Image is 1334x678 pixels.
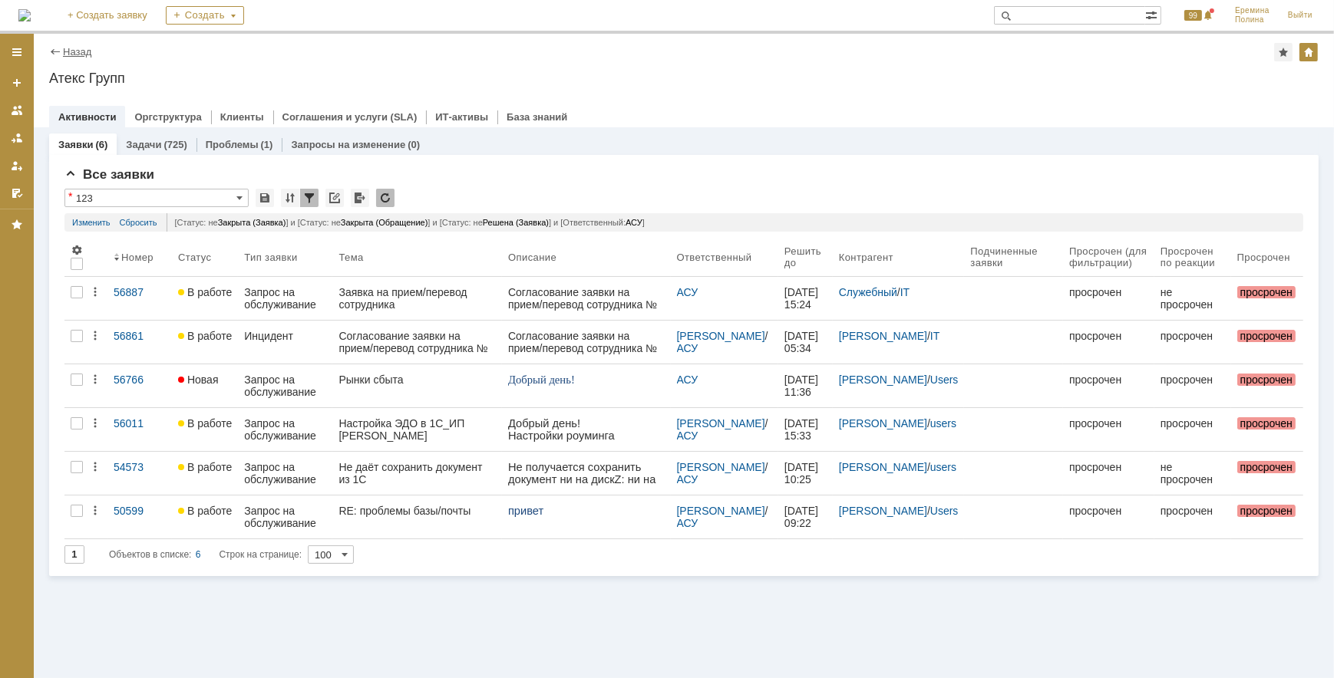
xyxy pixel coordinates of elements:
[341,218,428,227] span: Закрыта (Обращение)
[178,505,232,517] span: В работе
[238,238,332,277] th: Тип заявки
[1069,374,1148,386] div: просрочен
[107,364,172,407] a: 56766
[784,417,821,442] span: [DATE] 15:33
[109,545,302,564] i: Строк на странице:
[839,330,927,342] a: [PERSON_NAME]
[1145,7,1161,21] span: Расширенный поиск
[839,252,893,263] div: Контрагент
[784,330,821,354] span: [DATE] 05:34
[238,321,332,364] a: Инцидент
[338,461,496,485] div: Не даёт сохранить документ из 1С
[1237,374,1296,386] span: просрочен
[1069,461,1148,473] div: просрочен
[196,545,201,564] div: 6
[37,123,156,221] span: АО «ПФ «СКБ Контур» (ИНН 6663003127 ОГРН: 1026605606620) 2BM-231118777334-20200128020734046174300...
[677,505,772,529] div: /
[1069,417,1148,430] div: просрочен
[671,238,778,277] th: Ответственный
[1063,277,1154,320] a: просрочен
[332,495,502,538] a: RE: проблемы базы/почты
[930,330,939,342] a: IT
[778,364,833,407] a: [DATE] 11:36
[1154,408,1231,451] a: просрочен
[332,452,502,495] a: Не даёт сохранить документ из 1С
[778,321,833,364] a: [DATE] 05:34
[1231,452,1303,495] a: просрочен
[1237,252,1290,263] div: Просрочен
[72,213,111,232] a: Изменить
[677,505,765,517] a: [PERSON_NAME]
[121,252,154,263] div: Номер
[178,286,232,298] span: В работе
[256,189,274,207] div: Сохранить вид
[1063,452,1154,495] a: просрочен
[244,461,326,485] div: Запрос на обслуживание
[408,139,420,150] div: (0)
[58,111,116,123] a: Активности
[244,252,297,263] div: Тип заявки
[37,221,156,344] p: (ИНН 7605016030 ОГРН 1027600787994)
[1161,461,1225,485] div: не просрочен
[778,495,833,538] a: [DATE] 09:22
[281,189,299,207] div: Сортировка...
[1069,245,1148,268] div: Просрочен (для фильтрации)
[970,245,1045,268] div: Подчиненные заявки
[833,238,965,277] th: Контрагент
[1274,43,1293,61] div: Добавить в избранное
[1231,495,1303,538] a: просрочен
[376,189,395,207] div: Обновлять список
[107,495,172,538] a: 50599
[1069,505,1148,517] div: просрочен
[332,321,502,364] a: Согласование заявки на прием/перевод сотрудника № 00000000113 от [DATE] 11:23:16,
[677,517,698,529] a: АСУ
[507,111,567,123] a: База знаний
[134,111,201,123] a: Оргструктура
[1237,286,1296,298] span: просрочен
[244,417,326,442] div: Запрос на обслуживание
[107,277,172,320] a: 56887
[18,9,31,21] img: logo
[37,98,156,221] p: [PERSON_NAME] (ИНН 231118777334) – провайдер
[332,408,502,451] a: Настройка ЭДО в 1С_ИП [PERSON_NAME] Мальцев_ИП Науменко_ООО Сигур
[677,330,765,342] a: [PERSON_NAME]
[18,221,41,233] span: 2.
[206,139,259,150] a: Проблемы
[839,461,927,473] a: [PERSON_NAME]
[18,344,65,356] span: 3.
[1154,364,1231,407] a: просрочен
[332,364,502,407] a: Рынки сбыта
[107,452,172,495] a: 54573
[677,417,765,430] a: [PERSON_NAME]
[1237,461,1296,473] span: просрочен
[332,277,502,320] a: Заявка на прием/перевод сотрудника
[338,286,496,311] div: Заявка на прием/перевод сотрудника
[1063,495,1154,538] a: просрочен
[930,461,956,473] a: users
[1069,286,1148,298] div: просрочен
[89,330,101,342] div: Действия
[778,277,833,320] a: [DATE] 15:24
[238,495,332,538] a: Запрос на обслуживание
[784,245,827,268] div: Решить до
[166,6,244,25] div: Создать
[338,505,496,517] div: RE: проблемы базы/почты
[172,277,238,320] a: В работе
[178,330,232,342] span: В работе
[677,473,698,485] a: АСУ
[1161,245,1225,268] div: Просрочен по реакции
[839,417,959,430] div: /
[839,286,959,298] div: /
[338,252,363,263] div: Тема
[1237,330,1296,342] span: просрочен
[89,461,101,473] div: Действия
[1161,417,1225,430] div: просрочен
[89,505,101,517] div: Действия
[1161,330,1225,342] div: просрочен
[784,286,821,311] span: [DATE] 15:24
[300,189,319,207] div: Фильтрация...
[483,218,549,227] span: Решена (Заявка)
[5,153,29,178] a: Мои заявки
[109,549,191,560] span: Объектов в списке:
[5,98,29,123] a: Заявки на командах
